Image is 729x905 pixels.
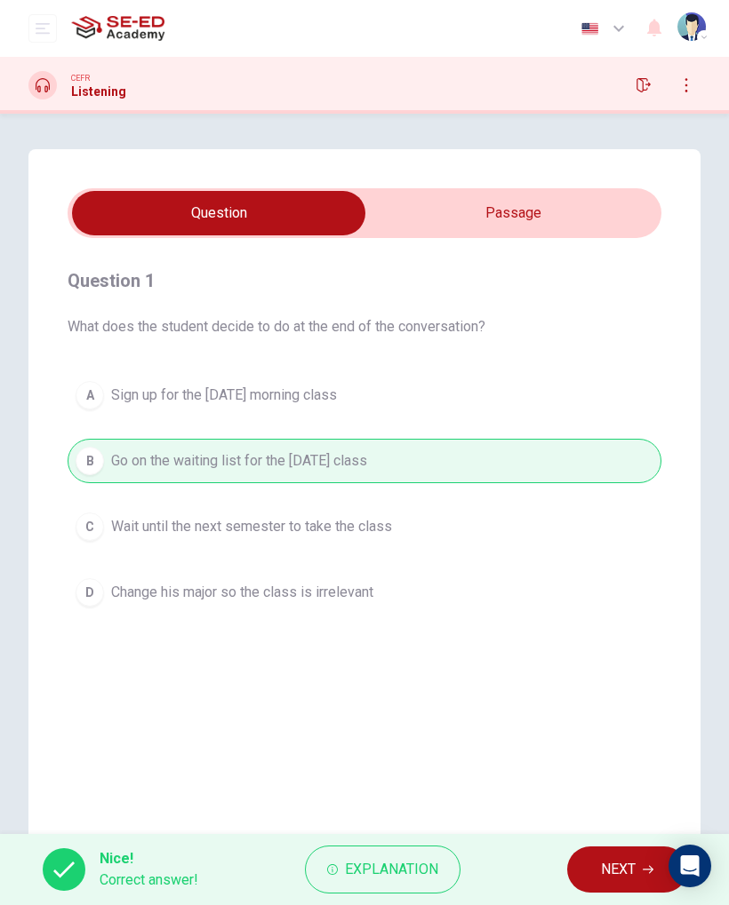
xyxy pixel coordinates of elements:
img: SE-ED Academy logo [71,11,164,46]
img: en [579,22,601,36]
span: CEFR [71,72,90,84]
button: Explanation [305,845,461,893]
span: What does the student decide to do at the end of the conversation? [68,316,661,337]
img: Profile picture [677,12,706,41]
button: NEXT [567,846,687,893]
h4: Question 1 [68,266,661,295]
span: Explanation [345,857,438,882]
button: open mobile menu [28,14,57,43]
h1: Listening [71,84,126,99]
span: NEXT [601,857,636,882]
div: Open Intercom Messenger [669,845,711,887]
span: Correct answer! [100,869,198,891]
span: Nice! [100,848,198,869]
